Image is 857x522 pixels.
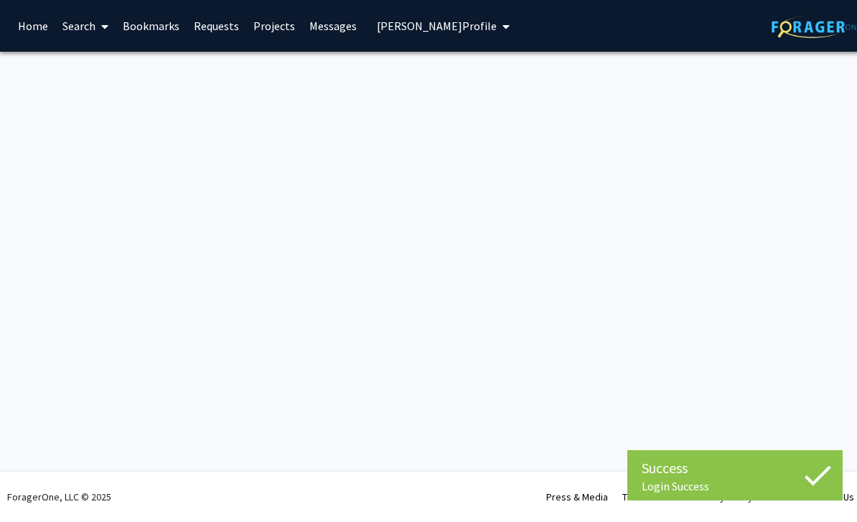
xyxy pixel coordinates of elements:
[642,479,828,493] div: Login Success
[11,1,55,51] a: Home
[546,490,608,503] a: Press & Media
[55,1,116,51] a: Search
[246,1,302,51] a: Projects
[642,457,828,479] div: Success
[116,1,187,51] a: Bookmarks
[377,19,497,33] span: [PERSON_NAME] Profile
[187,1,246,51] a: Requests
[302,1,364,51] a: Messages
[7,472,111,522] div: ForagerOne, LLC © 2025
[622,490,679,503] a: Terms of Use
